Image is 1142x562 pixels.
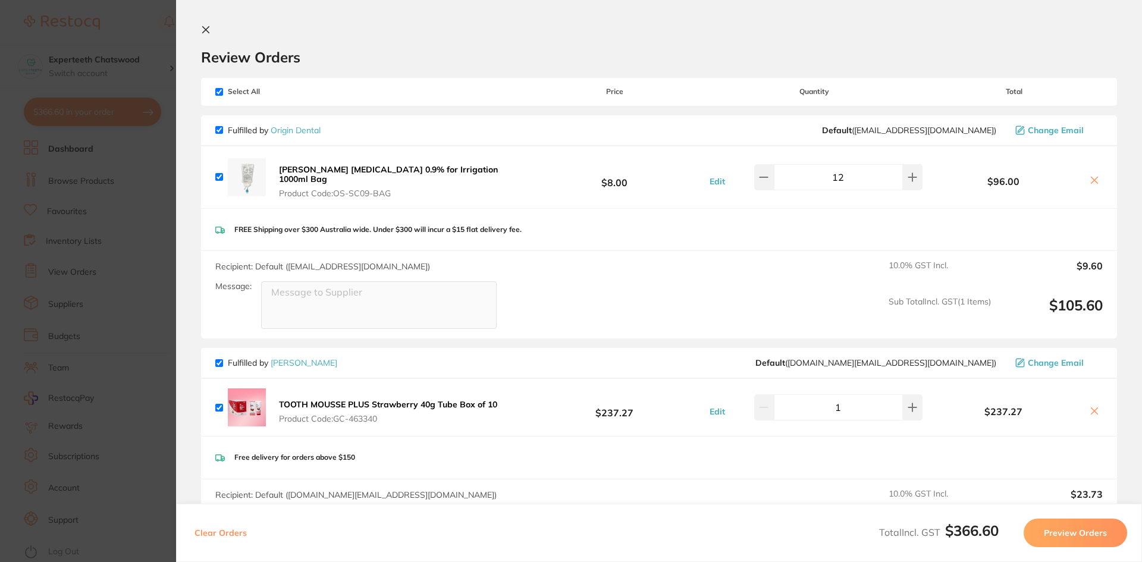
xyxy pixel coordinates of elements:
output: $23.73 [1000,489,1103,515]
span: customer.care@henryschein.com.au [755,358,996,368]
span: Select All [215,87,334,96]
button: Change Email [1012,125,1103,136]
button: Edit [706,176,729,187]
button: Clear Orders [191,519,250,547]
span: Sub Total Incl. GST ( 1 Items) [889,297,991,329]
label: Message: [215,281,252,291]
p: Fulfilled by [228,358,337,368]
b: $237.27 [925,406,1081,417]
span: Change Email [1028,358,1084,368]
a: [PERSON_NAME] [271,357,337,368]
span: Product Code: GC-463340 [279,414,497,423]
span: Price [526,87,703,96]
b: $8.00 [526,166,703,188]
span: info@origindental.com.au [822,125,996,135]
img: bWl1bWdkMA [228,388,266,426]
span: 10.0 % GST Incl. [889,260,991,287]
span: Total [925,87,1103,96]
button: [PERSON_NAME] [MEDICAL_DATA] 0.9% for Irrigation 1000ml Bag Product Code:OS-SC09-BAG [275,164,526,199]
button: Edit [706,406,729,417]
b: [PERSON_NAME] [MEDICAL_DATA] 0.9% for Irrigation 1000ml Bag [279,164,498,184]
b: $96.00 [925,176,1081,187]
img: MndjODF2bg [228,158,266,196]
b: Default [822,125,852,136]
span: Product Code: OS-SC09-BAG [279,189,522,198]
output: $105.60 [1000,297,1103,329]
h2: Review Orders [201,48,1117,66]
span: 10.0 % GST Incl. [889,489,991,515]
p: Fulfilled by [228,125,321,135]
button: Preview Orders [1024,519,1127,547]
p: FREE Shipping over $300 Australia wide. Under $300 will incur a $15 flat delivery fee. [234,225,522,234]
p: Free delivery for orders above $150 [234,453,355,461]
span: Total Incl. GST [879,526,999,538]
span: Quantity [704,87,925,96]
button: TOOTH MOUSSE PLUS Strawberry 40g Tube Box of 10 Product Code:GC-463340 [275,399,501,424]
output: $9.60 [1000,260,1103,287]
b: Default [755,357,785,368]
span: Recipient: Default ( [EMAIL_ADDRESS][DOMAIN_NAME] ) [215,261,430,272]
b: $237.27 [526,397,703,419]
b: $366.60 [945,522,999,539]
button: Change Email [1012,357,1103,368]
b: TOOTH MOUSSE PLUS Strawberry 40g Tube Box of 10 [279,399,497,410]
span: Recipient: Default ( [DOMAIN_NAME][EMAIL_ADDRESS][DOMAIN_NAME] ) [215,489,497,500]
span: Change Email [1028,125,1084,135]
a: Origin Dental [271,125,321,136]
